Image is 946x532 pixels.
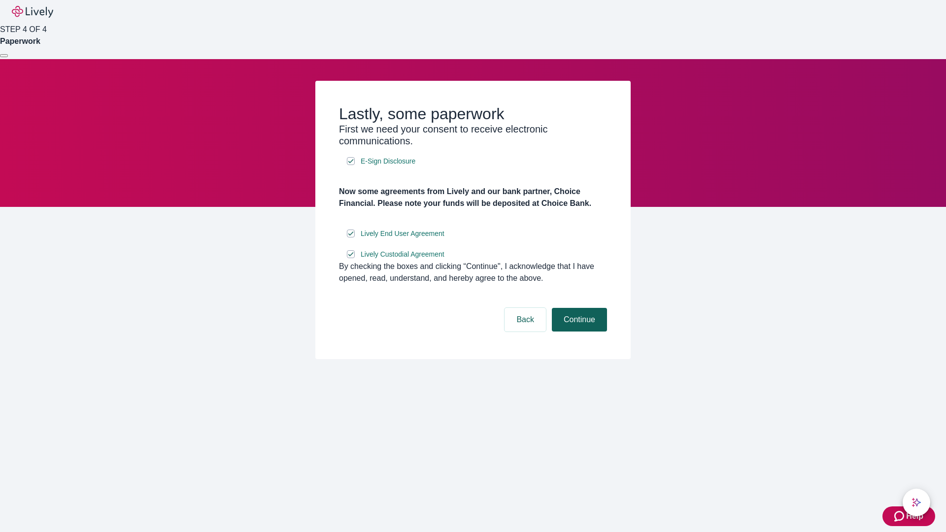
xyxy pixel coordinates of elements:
[339,123,607,147] h3: First we need your consent to receive electronic communications.
[894,510,906,522] svg: Zendesk support icon
[552,308,607,332] button: Continue
[359,248,446,261] a: e-sign disclosure document
[339,186,607,209] h4: Now some agreements from Lively and our bank partner, Choice Financial. Please note your funds wi...
[906,510,923,522] span: Help
[359,155,417,167] a: e-sign disclosure document
[505,308,546,332] button: Back
[359,228,446,240] a: e-sign disclosure document
[361,229,444,239] span: Lively End User Agreement
[339,261,607,284] div: By checking the boxes and clicking “Continue", I acknowledge that I have opened, read, understand...
[339,104,607,123] h2: Lastly, some paperwork
[882,506,935,526] button: Zendesk support iconHelp
[12,6,53,18] img: Lively
[361,249,444,260] span: Lively Custodial Agreement
[912,498,921,507] svg: Lively AI Assistant
[361,156,415,166] span: E-Sign Disclosure
[903,489,930,516] button: chat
